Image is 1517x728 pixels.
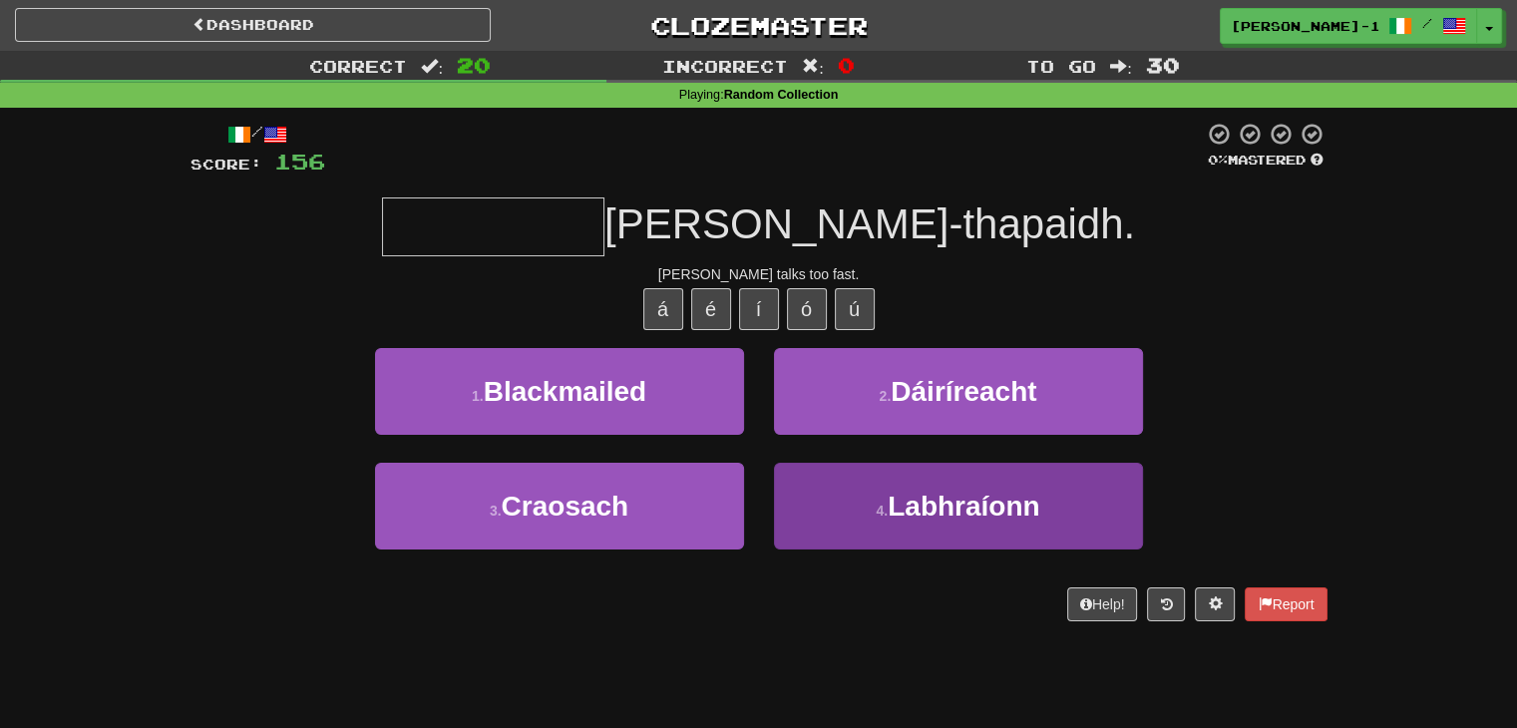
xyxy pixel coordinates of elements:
[1245,587,1327,621] button: Report
[1026,56,1096,76] span: To go
[662,56,788,76] span: Incorrect
[724,88,839,102] strong: Random Collection
[274,149,325,174] span: 156
[309,56,407,76] span: Correct
[490,503,502,519] small: 3 .
[880,388,892,404] small: 2 .
[876,503,888,519] small: 4 .
[1220,8,1477,44] a: [PERSON_NAME]-1995 /
[1231,17,1378,35] span: [PERSON_NAME]-1995
[502,491,629,522] span: Craosach
[835,288,875,330] button: ú
[787,288,827,330] button: ó
[802,58,824,75] span: :
[484,376,646,407] span: Blackmailed
[774,463,1143,549] button: 4.Labhraíonn
[739,288,779,330] button: í
[1110,58,1132,75] span: :
[1208,152,1228,168] span: 0 %
[375,348,744,435] button: 1.Blackmailed
[1067,587,1138,621] button: Help!
[1204,152,1327,170] div: Mastered
[1146,53,1180,77] span: 30
[774,348,1143,435] button: 2.Dáiríreacht
[521,8,996,43] a: Clozemaster
[691,288,731,330] button: é
[15,8,491,42] a: Dashboard
[604,200,1135,247] span: [PERSON_NAME]-thapaidh.
[1422,16,1432,30] span: /
[190,264,1327,284] div: [PERSON_NAME] talks too fast.
[643,288,683,330] button: á
[891,376,1036,407] span: Dáiríreacht
[472,388,484,404] small: 1 .
[457,53,491,77] span: 20
[190,156,262,173] span: Score:
[838,53,855,77] span: 0
[421,58,443,75] span: :
[888,491,1039,522] span: Labhraíonn
[375,463,744,549] button: 3.Craosach
[1147,587,1185,621] button: Round history (alt+y)
[190,122,325,147] div: /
